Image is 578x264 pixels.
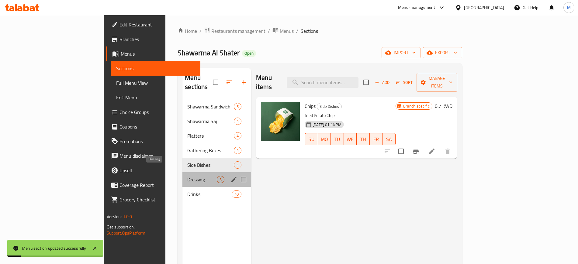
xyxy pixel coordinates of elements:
button: Sort [394,78,414,87]
div: items [234,103,241,110]
li: / [296,27,298,35]
span: Drinks [187,190,232,198]
a: Edit menu item [428,148,435,155]
span: Manage items [421,75,452,90]
span: Dressing [187,176,217,183]
span: Side Dishes [187,161,234,169]
button: Add [372,78,392,87]
p: fried Potato Chips [305,112,395,119]
span: Platters [187,132,234,139]
span: Shawarma Al Shater [178,46,240,60]
span: Add [374,79,390,86]
a: Coverage Report [106,178,200,192]
span: TH [359,135,367,144]
a: Edit Menu [111,90,200,105]
span: TU [333,135,341,144]
a: Promotions [106,134,200,149]
button: export [423,47,462,58]
span: Promotions [119,138,195,145]
span: Restaurants management [211,27,265,35]
span: Version: [107,213,122,221]
span: M [567,4,571,11]
a: Sections [111,61,200,76]
span: Get support on: [107,223,135,231]
span: 4 [234,133,241,139]
span: Sort [396,79,413,86]
div: items [234,132,241,139]
span: Menus [280,27,294,35]
span: SU [307,135,315,144]
span: Coupons [119,123,195,130]
div: Gathering Boxes4 [182,143,251,158]
img: Chips [261,102,300,141]
span: Side Dishes [317,103,341,110]
div: items [234,161,241,169]
div: items [234,118,241,125]
span: import [386,49,416,57]
span: FR [372,135,380,144]
a: Coupons [106,119,200,134]
h6: 0.7 KWD [435,102,452,110]
a: Upsell [106,163,200,178]
button: WE [344,133,357,145]
div: Platters4 [182,129,251,143]
a: Grocery Checklist [106,192,200,207]
div: Side Dishes1 [182,158,251,172]
button: TU [331,133,344,145]
span: 1 [234,162,241,168]
span: Shawarma Saj [187,118,234,125]
button: TH [357,133,370,145]
div: [GEOGRAPHIC_DATA] [464,4,504,11]
span: WE [346,135,355,144]
div: Menu section updated successfully [22,245,86,252]
span: Sections [301,27,318,35]
span: 10 [232,191,241,197]
a: Restaurants management [204,27,265,35]
span: Branches [119,36,195,43]
span: 5 [234,104,241,110]
span: Select all sections [209,76,222,89]
span: [DATE] 01:14 PM [310,122,344,128]
span: Sort sections [222,75,237,90]
span: SA [385,135,393,144]
span: Menu disclaimer [119,152,195,159]
span: Select to update [395,145,407,158]
button: SU [305,133,318,145]
span: Shawarma Sandwich [187,103,234,110]
span: Edit Menu [116,94,195,101]
span: 3 [217,177,224,183]
a: Support.OpsPlatform [107,229,145,237]
h2: Menu items [256,73,279,91]
span: Menus [121,50,195,57]
span: Gathering Boxes [187,147,234,154]
span: Sort items [392,78,417,87]
div: Open [242,50,256,57]
a: Menu disclaimer [106,149,200,163]
span: 1.0.0 [123,213,132,221]
span: Sections [116,65,195,72]
span: Chips [305,101,316,111]
button: delete [440,144,455,159]
div: Side Dishes [317,103,342,110]
a: Menus [272,27,294,35]
span: 4 [234,148,241,153]
button: Branch-specific-item [409,144,423,159]
span: Branch specific [401,103,432,109]
div: Shawarma Sandwich5 [182,99,251,114]
span: export [428,49,457,57]
span: Coverage Report [119,181,195,189]
button: Add section [237,75,251,90]
button: SA [382,133,396,145]
div: items [234,147,241,154]
div: Menu-management [398,4,435,11]
span: Add item [372,78,392,87]
nav: Menu sections [182,97,251,204]
a: Choice Groups [106,105,200,119]
span: Open [242,51,256,56]
nav: breadcrumb [178,27,462,35]
span: MO [320,135,329,144]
